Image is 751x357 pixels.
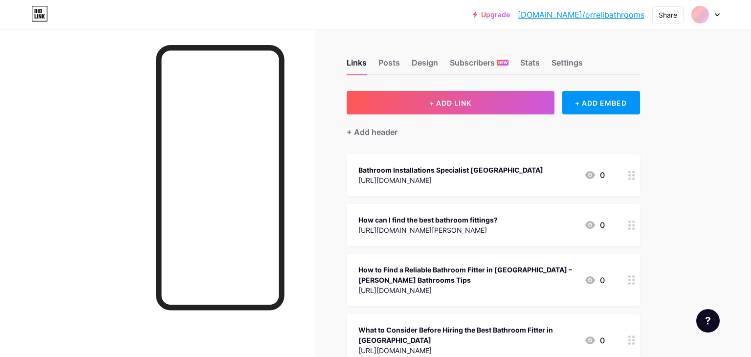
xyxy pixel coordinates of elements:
[520,57,540,74] div: Stats
[358,175,543,185] div: [URL][DOMAIN_NAME]
[450,57,508,74] div: Subscribers
[498,60,508,66] span: NEW
[347,91,554,114] button: + ADD LINK
[518,9,644,21] a: [DOMAIN_NAME]/orrellbathrooms
[378,57,400,74] div: Posts
[584,169,605,181] div: 0
[473,11,510,19] a: Upgrade
[552,57,583,74] div: Settings
[358,225,498,235] div: [URL][DOMAIN_NAME][PERSON_NAME]
[562,91,640,114] div: + ADD EMBED
[347,57,367,74] div: Links
[412,57,438,74] div: Design
[584,335,605,346] div: 0
[347,126,398,138] div: + Add header
[358,285,576,295] div: [URL][DOMAIN_NAME]
[659,10,677,20] div: Share
[584,274,605,286] div: 0
[358,165,543,175] div: Bathroom Installations Specialist [GEOGRAPHIC_DATA]
[358,345,576,356] div: [URL][DOMAIN_NAME]
[358,215,498,225] div: How can I find the best bathroom fittings?
[584,219,605,231] div: 0
[429,99,471,107] span: + ADD LINK
[358,265,576,285] div: How to Find a Reliable Bathroom Fitter in [GEOGRAPHIC_DATA] – [PERSON_NAME] Bathrooms Tips
[358,325,576,345] div: What to Consider Before Hiring the Best Bathroom Fitter in [GEOGRAPHIC_DATA]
